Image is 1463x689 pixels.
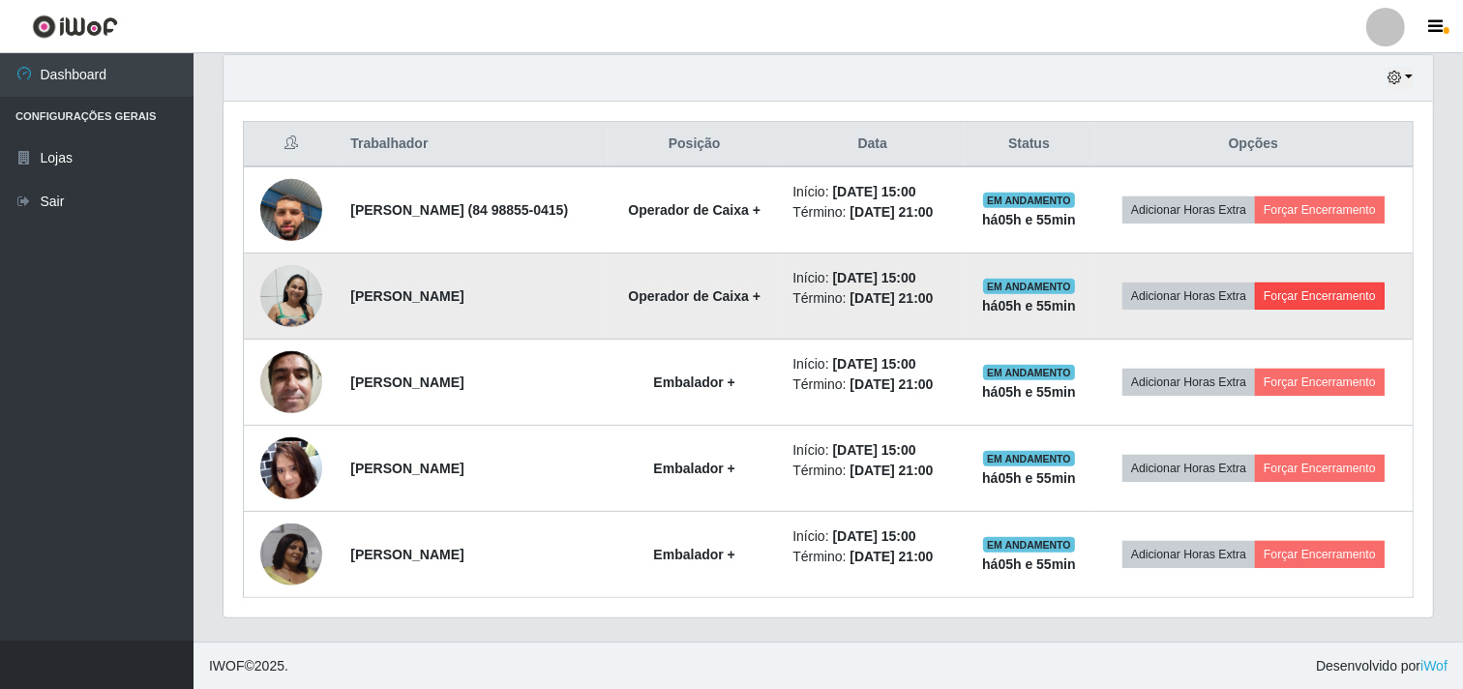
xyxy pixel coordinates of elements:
li: Término: [792,374,952,395]
span: EM ANDAMENTO [983,537,1075,553]
button: Adicionar Horas Extra [1122,541,1255,568]
th: Opções [1094,122,1414,167]
time: [DATE] 15:00 [833,184,916,199]
span: © 2025 . [209,656,288,676]
strong: há 05 h e 55 min [982,298,1076,314]
button: Adicionar Horas Extra [1122,369,1255,396]
img: 1606512880080.jpeg [260,341,322,423]
strong: [PERSON_NAME] [350,461,463,476]
time: [DATE] 21:00 [850,549,933,564]
span: Desenvolvido por [1316,656,1448,676]
img: 1755099981522.jpeg [260,399,322,537]
span: EM ANDAMENTO [983,451,1075,466]
li: Término: [792,547,952,567]
button: Forçar Encerramento [1255,283,1385,310]
time: [DATE] 15:00 [833,528,916,544]
strong: Embalador + [653,547,734,562]
strong: há 05 h e 55 min [982,384,1076,400]
button: Adicionar Horas Extra [1122,196,1255,224]
img: 1755965630381.jpeg [260,524,322,585]
li: Término: [792,461,952,481]
button: Forçar Encerramento [1255,369,1385,396]
button: Forçar Encerramento [1255,455,1385,482]
th: Data [781,122,964,167]
th: Posição [608,122,781,167]
th: Trabalhador [339,122,608,167]
strong: há 05 h e 55 min [982,212,1076,227]
li: Início: [792,526,952,547]
strong: [PERSON_NAME] [350,288,463,304]
button: Adicionar Horas Extra [1122,455,1255,482]
strong: [PERSON_NAME] [350,547,463,562]
strong: [PERSON_NAME] (84 98855-0415) [350,202,568,218]
span: EM ANDAMENTO [983,279,1075,294]
button: Adicionar Horas Extra [1122,283,1255,310]
span: EM ANDAMENTO [983,193,1075,208]
button: Forçar Encerramento [1255,196,1385,224]
button: Forçar Encerramento [1255,541,1385,568]
li: Início: [792,440,952,461]
time: [DATE] 21:00 [850,463,933,478]
time: [DATE] 21:00 [850,204,933,220]
span: IWOF [209,658,245,674]
time: [DATE] 21:00 [850,376,933,392]
li: Início: [792,182,952,202]
strong: há 05 h e 55 min [982,470,1076,486]
img: CoreUI Logo [32,15,118,39]
a: iWof [1420,658,1448,674]
li: Início: [792,268,952,288]
strong: Embalador + [653,374,734,390]
strong: [PERSON_NAME] [350,374,463,390]
li: Término: [792,288,952,309]
strong: há 05 h e 55 min [982,556,1076,572]
li: Término: [792,202,952,223]
strong: Operador de Caixa + [628,288,761,304]
time: [DATE] 21:00 [850,290,933,306]
time: [DATE] 15:00 [833,442,916,458]
th: Status [964,122,1094,167]
li: Início: [792,354,952,374]
span: EM ANDAMENTO [983,365,1075,380]
img: 1752607957253.jpeg [260,155,322,265]
time: [DATE] 15:00 [833,270,916,285]
time: [DATE] 15:00 [833,356,916,372]
strong: Operador de Caixa + [628,202,761,218]
img: 1756832131053.jpeg [260,264,322,328]
strong: Embalador + [653,461,734,476]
